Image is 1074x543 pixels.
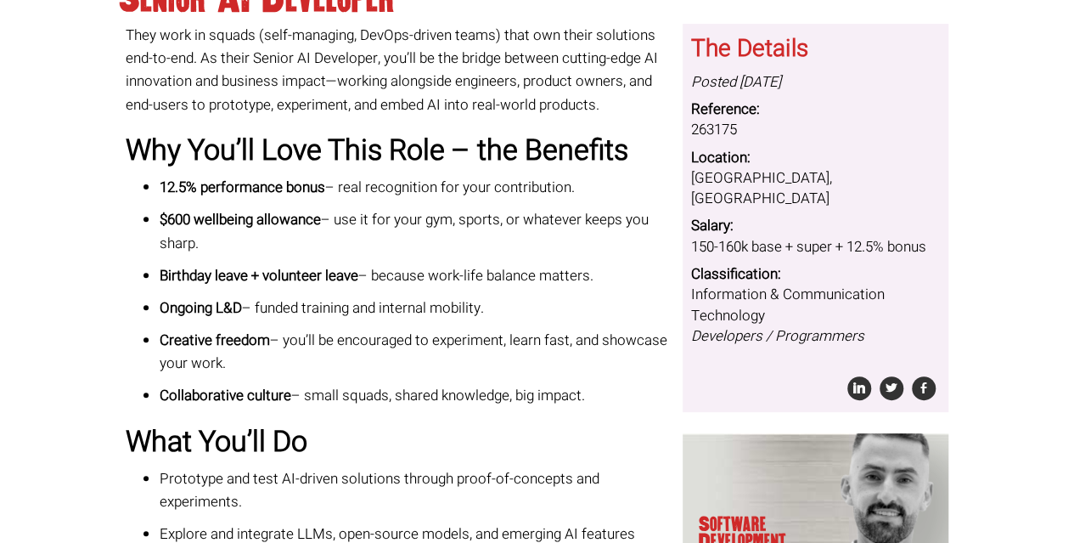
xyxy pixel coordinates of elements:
[691,216,942,236] dt: Salary:
[691,37,942,63] h3: The Details
[691,325,864,347] i: Developers / Programmers
[126,24,671,116] p: They work in squads (self-managing, DevOps-driven teams) that own their solutions end-to-end. As ...
[160,330,270,351] strong: Creative freedom
[691,148,942,168] dt: Location:
[160,467,671,513] p: Prototype and test AI-driven solutions through proof-of-concepts and experiments.
[160,177,325,198] strong: 12.5% performance bonus
[160,297,671,320] p: – funded training and internal mobility.
[691,71,781,93] i: Posted [DATE]
[160,297,242,319] strong: Ongoing L&D
[160,176,671,199] p: – real recognition for your contribution.
[160,385,291,406] strong: Collaborative culture
[160,265,358,286] strong: Birthday leave + volunteer leave
[126,135,671,167] h2: Why You’ll Love This Role – the Benefits
[160,329,671,375] p: – you’ll be encouraged to experiment, learn fast, and showcase your work.
[691,168,942,210] dd: [GEOGRAPHIC_DATA], [GEOGRAPHIC_DATA]
[691,237,942,257] dd: 150-160k base + super + 12.5% bonus
[160,384,671,407] p: – small squads, shared knowledge, big impact.
[160,264,671,287] p: – because work-life balance matters.
[126,427,671,458] h2: What You’ll Do
[691,285,942,347] dd: Information & Communication Technology
[691,99,942,120] dt: Reference:
[691,264,942,285] dt: Classification:
[160,208,671,254] p: – use it for your gym, sports, or whatever keeps you sharp.
[691,120,942,140] dd: 263175
[160,209,321,230] strong: $600 wellbeing allowance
